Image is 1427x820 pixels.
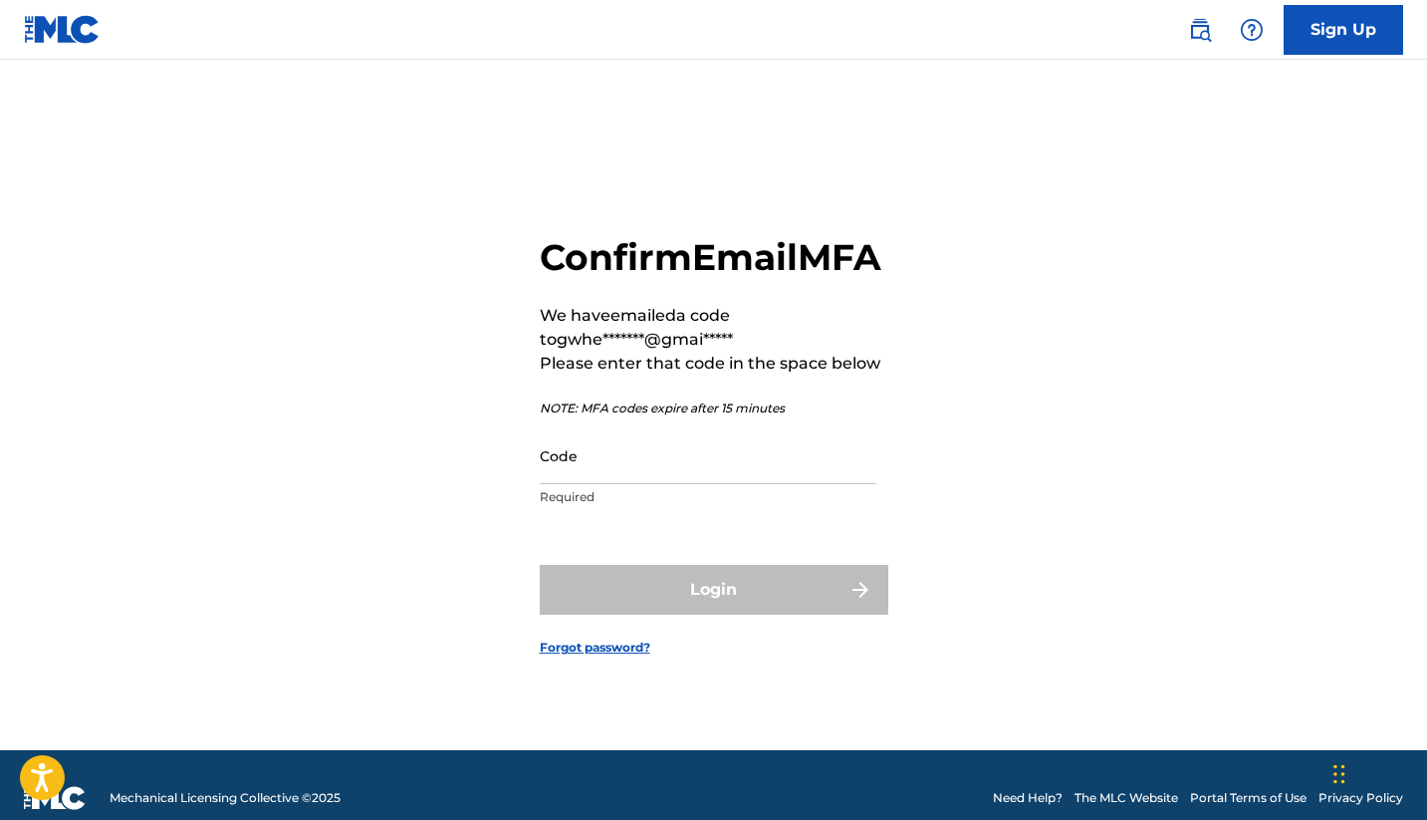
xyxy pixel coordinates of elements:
[1333,744,1345,804] div: Drag
[540,235,888,280] h2: Confirm Email MFA
[24,15,101,44] img: MLC Logo
[1190,789,1307,807] a: Portal Terms of Use
[993,789,1063,807] a: Need Help?
[24,786,86,810] img: logo
[540,352,888,376] p: Please enter that code in the space below
[1180,10,1220,50] a: Public Search
[110,789,341,807] span: Mechanical Licensing Collective © 2025
[540,639,650,657] a: Forgot password?
[1188,18,1212,42] img: search
[540,488,876,506] p: Required
[540,400,888,417] p: NOTE: MFA codes expire after 15 minutes
[1240,18,1264,42] img: help
[1284,5,1403,55] a: Sign Up
[1327,724,1427,820] iframe: Chat Widget
[1232,10,1272,50] div: Help
[1318,789,1403,807] a: Privacy Policy
[1074,789,1178,807] a: The MLC Website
